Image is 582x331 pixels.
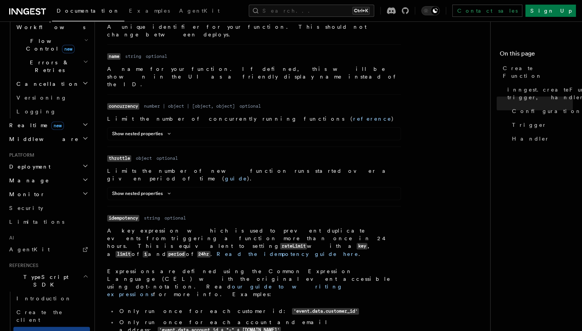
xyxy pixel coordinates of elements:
[174,2,224,21] a: AgentKit
[136,155,152,161] dd: object
[6,118,90,132] button: Realtimenew
[57,8,120,14] span: Documentation
[353,116,391,122] a: reference
[112,190,174,197] button: Show nested properties
[107,167,401,182] p: Limits the number of new function runs started over a given period of time ( ).
[240,103,261,109] dd: optional
[6,152,34,158] span: Platform
[500,49,573,61] h4: On this page
[13,292,90,305] a: Introduction
[512,135,549,143] span: Handler
[165,215,186,221] dd: optional
[225,175,247,182] a: guide
[13,105,90,118] a: Logging
[107,215,139,221] code: idempotency
[6,201,90,215] a: Security
[13,305,90,327] a: Create the client
[107,267,401,298] p: Expressions are defined using the Common Expression Language (CEL) with the original event access...
[280,243,307,249] code: rateLimit
[197,251,210,257] code: 24hr
[357,243,367,249] code: key
[179,8,220,14] span: AgentKit
[107,103,139,110] code: concurrency
[107,155,131,162] code: throttle
[157,155,178,161] dd: optional
[500,61,573,83] a: Create Function
[13,56,90,77] button: Errors & Retries
[13,77,90,91] button: Cancellation
[143,251,148,257] code: 1
[421,6,440,15] button: Toggle dark mode
[6,243,90,256] a: AgentKit
[6,235,14,241] span: AI
[292,308,359,315] code: 'event.data.customer_id'
[16,108,56,115] span: Logging
[6,273,83,288] span: TypeScript SDK
[249,5,374,17] button: Search...Ctrl+K
[525,5,576,17] a: Sign Up
[112,131,174,137] button: Show nested properties
[9,219,64,225] span: Limitations
[124,2,174,21] a: Examples
[167,251,186,257] code: period
[6,132,90,146] button: Middleware
[62,45,75,53] span: new
[6,270,90,292] button: TypeScript SDK
[509,104,573,118] a: Configuration
[107,227,401,258] p: A key expression which is used to prevent duplicate events from triggering a function more than o...
[6,160,90,174] button: Deployment
[107,23,401,38] p: A unique identifier for your function. This should not change between deploys.
[13,80,80,88] span: Cancellation
[107,53,121,60] code: name
[509,118,573,132] a: Trigger
[452,5,522,17] a: Contact sales
[13,59,83,74] span: Errors & Retries
[125,53,141,59] dd: string
[9,246,50,252] span: AgentKit
[144,103,235,109] dd: number | object | [object, object]
[6,163,51,170] span: Deployment
[217,251,359,257] a: Read the idempotency guide here
[16,309,63,323] span: Create the client
[16,95,67,101] span: Versioning
[146,53,167,59] dd: optional
[13,34,90,56] button: Flow Controlnew
[13,13,90,34] button: Steps & Workflows
[503,64,573,80] span: Create Function
[352,7,370,15] kbd: Ctrl+K
[107,115,401,123] p: Limit the number of concurrently running functions ( )
[6,177,49,184] span: Manage
[512,107,582,115] span: Configuration
[51,121,64,130] span: new
[6,190,45,198] span: Monitor
[6,174,90,187] button: Manage
[107,283,343,297] a: our guide to writing expressions
[6,215,90,229] a: Limitations
[129,8,170,14] span: Examples
[13,37,84,52] span: Flow Control
[6,187,90,201] button: Monitor
[117,307,401,315] li: Only run once for each customer id:
[6,135,79,143] span: Middleware
[6,121,64,129] span: Realtime
[107,65,401,88] p: A name for your function. If defined, this will be shown in the UI as a friendly display name ins...
[144,215,160,221] dd: string
[504,83,573,104] a: inngest.createFunction(configuration, trigger, handler): InngestFunction
[512,121,547,129] span: Trigger
[116,251,132,257] code: limit
[52,2,124,21] a: Documentation
[6,262,38,269] span: References
[13,91,90,105] a: Versioning
[16,295,72,302] span: Introduction
[9,205,43,211] span: Security
[509,132,573,146] a: Handler
[13,16,85,31] span: Steps & Workflows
